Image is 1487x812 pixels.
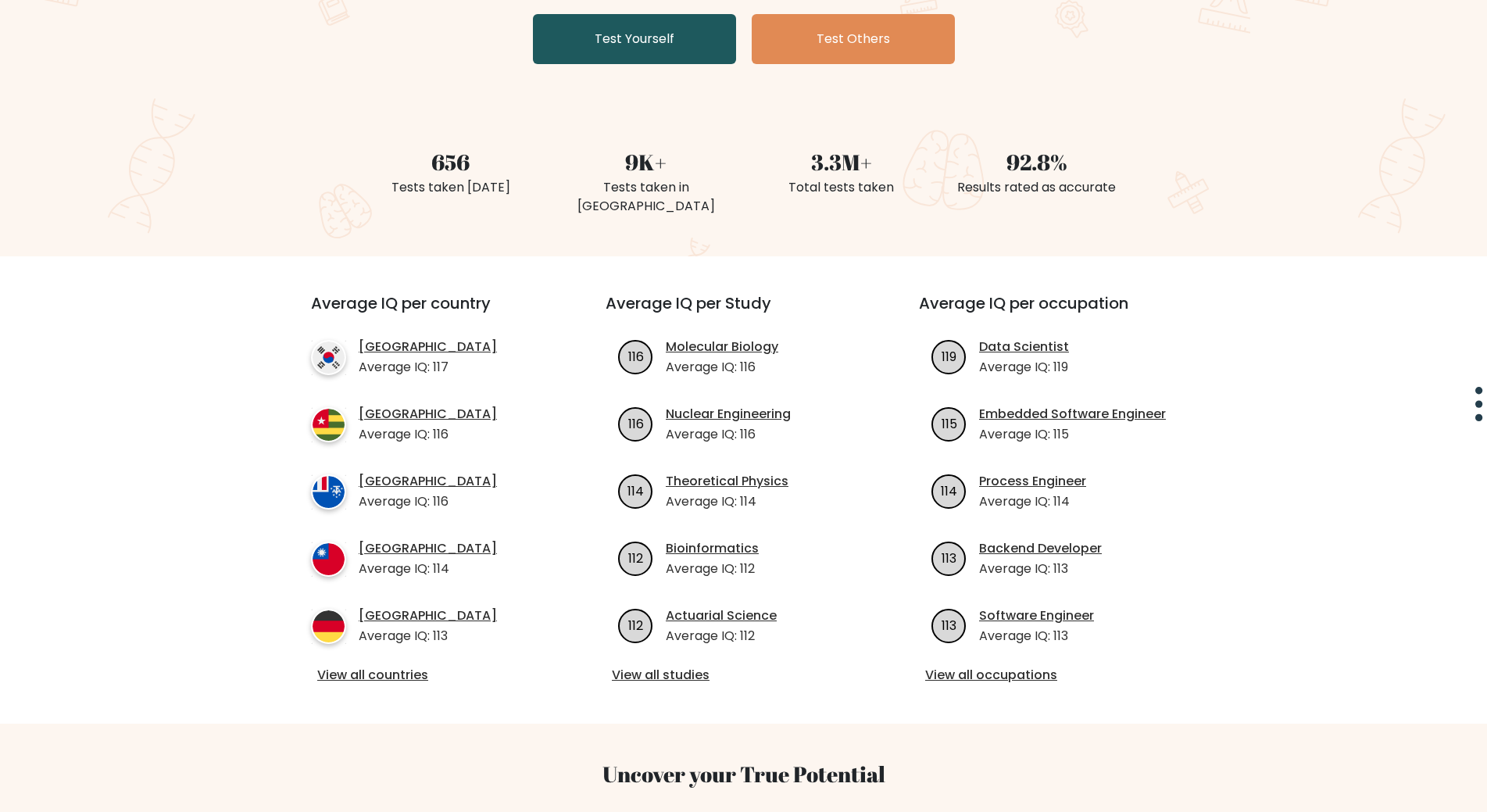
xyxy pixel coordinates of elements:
[753,178,930,197] div: Total tests taken
[942,616,956,634] text: 113
[979,425,1166,444] p: Average IQ: 115
[359,405,497,424] a: [GEOGRAPHIC_DATA]
[363,178,539,197] div: Tests taken [DATE]
[359,539,497,558] a: [GEOGRAPHIC_DATA]
[359,472,497,491] a: [GEOGRAPHIC_DATA]
[979,492,1086,511] p: Average IQ: 114
[359,338,497,356] a: [GEOGRAPHIC_DATA]
[979,606,1094,625] a: Software Engineer
[942,347,956,365] text: 119
[666,472,788,491] a: Theoretical Physics
[311,542,346,577] img: country
[359,425,497,444] p: Average IQ: 116
[628,347,644,365] text: 116
[666,627,777,646] p: Average IQ: 112
[919,294,1195,331] h3: Average IQ per occupation
[317,666,543,685] a: View all countries
[979,627,1094,646] p: Average IQ: 113
[606,294,881,331] h3: Average IQ per Study
[979,405,1166,424] a: Embedded Software Engineer
[627,481,644,499] text: 114
[949,145,1125,178] div: 92.8%
[666,338,778,356] a: Molecular Biology
[359,560,497,578] p: Average IQ: 114
[359,606,497,625] a: [GEOGRAPHIC_DATA]
[363,145,539,178] div: 656
[311,407,346,442] img: country
[359,492,497,511] p: Average IQ: 116
[311,340,346,375] img: country
[979,560,1102,578] p: Average IQ: 113
[238,761,1250,788] h3: Uncover your True Potential
[941,481,957,499] text: 114
[666,539,759,558] a: Bioinformatics
[628,414,644,432] text: 116
[311,609,346,644] img: country
[979,338,1069,356] a: Data Scientist
[666,492,788,511] p: Average IQ: 114
[533,14,736,64] a: Test Yourself
[979,472,1086,491] a: Process Engineer
[666,405,791,424] a: Nuclear Engineering
[612,666,875,685] a: View all studies
[666,560,759,578] p: Average IQ: 112
[752,14,955,64] a: Test Others
[979,539,1102,558] a: Backend Developer
[979,358,1069,377] p: Average IQ: 119
[628,549,643,567] text: 112
[666,606,777,625] a: Actuarial Science
[753,145,930,178] div: 3.3M+
[949,178,1125,197] div: Results rated as accurate
[359,358,497,377] p: Average IQ: 117
[558,178,735,216] div: Tests taken in [GEOGRAPHIC_DATA]
[628,616,643,634] text: 112
[666,425,791,444] p: Average IQ: 116
[311,294,549,331] h3: Average IQ per country
[925,666,1189,685] a: View all occupations
[942,549,956,567] text: 113
[311,474,346,510] img: country
[942,414,957,432] text: 115
[666,358,778,377] p: Average IQ: 116
[558,145,735,178] div: 9K+
[359,627,497,646] p: Average IQ: 113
